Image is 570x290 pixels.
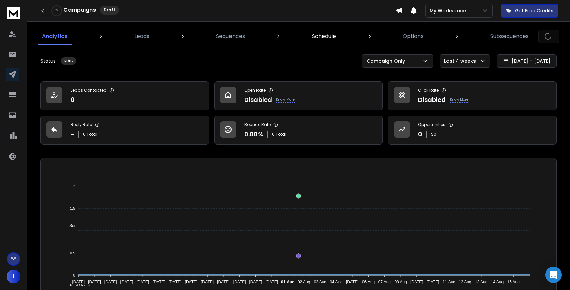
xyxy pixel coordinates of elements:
p: Schedule [312,32,336,40]
tspan: [DATE] [185,280,197,284]
p: 0.00 % [244,129,263,139]
tspan: 11 Aug [443,280,455,284]
p: Leads Contacted [71,88,107,93]
p: Options [403,32,424,40]
tspan: 04 Aug [330,280,343,284]
a: Reply Rate-0 Total [40,116,209,145]
tspan: 07 Aug [378,280,391,284]
tspan: 03 Aug [314,280,326,284]
tspan: 0 [73,273,75,277]
tspan: [DATE] [410,280,423,284]
tspan: [DATE] [104,280,117,284]
tspan: 13 Aug [475,280,487,284]
p: Status: [40,58,57,64]
tspan: [DATE] [120,280,133,284]
tspan: [DATE] [233,280,246,284]
span: Total Opens [64,283,91,288]
p: Get Free Credits [515,7,553,14]
p: 0 [71,95,75,105]
p: 0 % [55,9,58,13]
a: Options [399,28,428,45]
div: Draft [100,6,119,14]
p: - [71,129,74,139]
tspan: 12 Aug [459,280,471,284]
tspan: [DATE] [88,280,101,284]
div: Open Intercom Messenger [545,267,562,283]
a: Schedule [308,28,340,45]
p: Opportunities [418,122,445,127]
tspan: [DATE] [136,280,149,284]
tspan: [DATE] [265,280,278,284]
tspan: 02 Aug [298,280,310,284]
tspan: 15 Aug [507,280,520,284]
a: Opportunities0$0 [388,116,557,145]
button: I [7,270,20,283]
p: Last 4 weeks [444,58,479,64]
tspan: 14 Aug [491,280,504,284]
p: Disabled [244,95,272,105]
p: Disabled [418,95,446,105]
tspan: [DATE] [249,280,262,284]
a: Leads Contacted0 [40,81,209,110]
tspan: 06 Aug [362,280,375,284]
button: Get Free Credits [501,4,558,18]
tspan: 0.5 [70,251,75,255]
tspan: 01 Aug [281,280,295,284]
a: Click RateDisabledKnow More [388,81,557,110]
tspan: 08 Aug [395,280,407,284]
span: Sent [64,223,78,228]
tspan: [DATE] [169,280,182,284]
a: Leads [130,28,154,45]
p: Reply Rate [71,122,92,127]
p: Bounce Rate [244,122,271,127]
a: Analytics [38,28,72,45]
p: Open Rate [244,88,266,93]
tspan: [DATE] [346,280,359,284]
p: Click Rate [418,88,439,93]
p: Sequences [216,32,245,40]
a: Sequences [212,28,249,45]
p: My Workspace [430,7,469,14]
a: Subsequences [486,28,533,45]
tspan: [DATE] [201,280,214,284]
p: 0 Total [272,132,286,137]
div: Draft [61,57,76,65]
h1: Campaigns [63,6,96,14]
tspan: [DATE] [153,280,165,284]
p: Leads [134,32,150,40]
tspan: 1 [73,229,75,233]
img: logo [7,7,20,19]
a: Bounce Rate0.00%0 Total [214,116,383,145]
tspan: 1.5 [70,206,75,210]
tspan: 2 [73,184,75,188]
button: [DATE] - [DATE] [497,54,557,68]
tspan: [DATE] [72,280,85,284]
p: Analytics [42,32,67,40]
p: 0 [418,129,422,139]
p: $ 0 [431,132,436,137]
tspan: [DATE] [427,280,439,284]
p: Campaign Only [367,58,408,64]
tspan: [DATE] [217,280,230,284]
p: 0 Total [83,132,97,137]
p: Subsequences [490,32,529,40]
p: Know More [276,97,295,103]
p: Know More [450,97,468,103]
a: Open RateDisabledKnow More [214,81,383,110]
